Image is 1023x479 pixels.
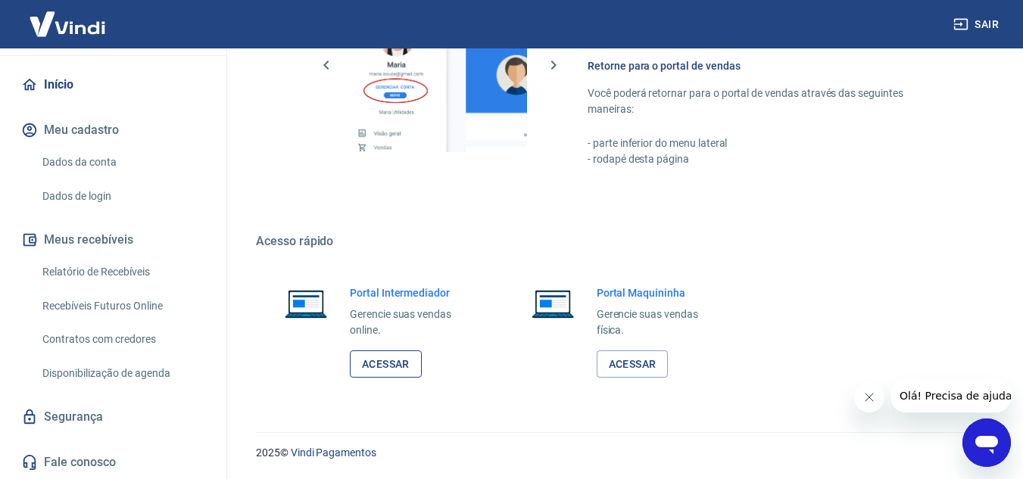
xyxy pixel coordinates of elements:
[36,291,208,322] a: Recebíveis Futuros Online
[18,223,208,257] button: Meus recebíveis
[18,68,208,101] a: Início
[291,446,376,459] a: Vindi Pagamentos
[36,147,208,178] a: Dados da conta
[588,58,950,73] h6: Retorne para o portal de vendas
[36,181,208,212] a: Dados de login
[18,1,117,47] img: Vindi
[256,445,987,461] p: 2025 ©
[588,151,950,167] p: - rodapé desta página
[350,306,476,338] p: Gerencie suas vendas online.
[597,350,669,378] a: Acessar
[18,400,208,434] a: Segurança
[18,446,208,479] a: Fale conosco
[950,11,1005,39] button: Sair
[962,418,1011,467] iframe: Botão para abrir a janela de mensagens
[256,234,987,249] h5: Acesso rápido
[36,257,208,288] a: Relatório de Recebíveis
[588,135,950,151] p: - parte inferior do menu lateral
[18,114,208,147] button: Meu cadastro
[597,285,722,300] h6: Portal Maquininha
[350,350,422,378] a: Acessar
[36,324,208,355] a: Contratos com credores
[588,86,950,117] p: Você poderá retornar para o portal de vendas através das seguintes maneiras:
[521,285,585,322] img: Imagem de um notebook aberto
[36,358,208,389] a: Disponibilização de agenda
[890,379,1011,412] iframe: Mensagem da empresa
[350,285,476,300] h6: Portal Intermediador
[274,285,338,322] img: Imagem de um notebook aberto
[854,382,884,412] iframe: Fechar mensagem
[597,306,722,338] p: Gerencie suas vendas física.
[9,11,127,23] span: Olá! Precisa de ajuda?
